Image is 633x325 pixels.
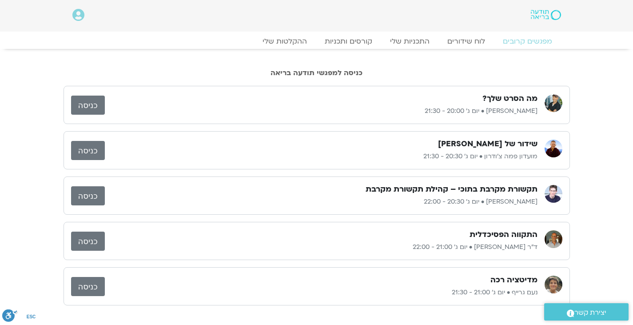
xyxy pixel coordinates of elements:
[381,37,438,46] a: התכניות שלי
[470,229,537,240] h3: התקווה הפסיכדלית
[105,151,537,162] p: מועדון פמה צ'ודרון • יום ג׳ 20:30 - 21:30
[71,186,105,205] a: כניסה
[545,185,562,203] img: ערן טייכר
[366,184,537,195] h3: תקשורת מקרבת בתוכי – קהילת תקשורת מקרבת
[71,96,105,115] a: כניסה
[438,139,537,149] h3: שידור של [PERSON_NAME]
[490,275,537,285] h3: מדיטציה רכה
[438,37,494,46] a: לוח שידורים
[574,307,606,319] span: יצירת קשר
[64,69,570,77] h2: כניסה למפגשי תודעה בריאה
[105,106,537,116] p: [PERSON_NAME] • יום ג׳ 20:00 - 21:30
[482,93,537,104] h3: מה הסרט שלך?
[105,242,537,253] p: ד"ר [PERSON_NAME] • יום ג׳ 21:00 - 22:00
[545,276,562,293] img: נעם גרייף
[72,37,561,46] nav: Menu
[545,94,562,112] img: ג'יוואן ארי בוסתן
[316,37,381,46] a: קורסים ותכניות
[254,37,316,46] a: ההקלטות שלי
[71,277,105,296] a: כניסה
[545,140,562,157] img: מועדון פמה צ'ודרון
[71,232,105,251] a: כניסה
[105,287,537,298] p: נעם גרייף • יום ג׳ 21:00 - 21:30
[71,141,105,160] a: כניסה
[544,303,629,321] a: יצירת קשר
[545,230,562,248] img: ד"ר עודד ארבל
[105,197,537,207] p: [PERSON_NAME] • יום ג׳ 20:30 - 22:00
[494,37,561,46] a: מפגשים קרובים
